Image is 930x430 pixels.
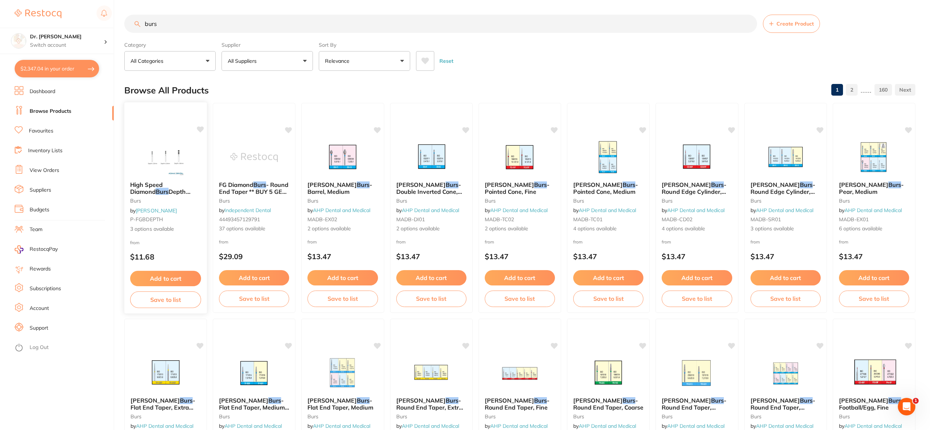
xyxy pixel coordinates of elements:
a: Rewards [30,265,51,273]
img: High Speed Diamond Burs Depth Marker 5pk [141,139,189,176]
b: Mani Diamond Burs - Round Edge Cylinder, Fine [662,181,732,195]
span: from [573,239,583,245]
button: Add to cart [219,270,289,285]
span: by [307,423,370,429]
small: burs [485,414,555,419]
small: burs [839,198,909,204]
span: - Pointed Cone, Medium [573,181,638,195]
span: - Round End Taper, Fine [485,397,549,411]
img: Mani Diamond Burs - Pointed Cone, Fine [496,139,544,176]
img: Mani Diamond Burs - Round End Taper, Coarse [585,355,632,391]
a: AHP Dental and Medical [313,423,370,429]
button: Save to list [130,291,201,308]
img: Mani Diamond Burs - Flat End Taper, Extra Fine [142,355,189,391]
span: [PERSON_NAME] [307,181,357,188]
b: Mani Diamond Burs - Flat End Taper, Medium (Short Shank) [219,397,289,411]
button: Save to list [219,291,289,307]
button: $2,347.04 in your order [15,60,99,77]
img: Mani Diamond Burs - Football/Egg, Fine [850,355,898,391]
span: 2 options available [396,225,466,233]
img: Mani Diamond Burs - Flat End Taper, Medium (Short Shank) [230,355,278,391]
span: - Pointed Cone, Fine [485,181,549,195]
span: - Double Inverted Cone, Medium [396,181,462,202]
a: AHP Dental and Medical [224,423,282,429]
small: burs [573,414,643,419]
em: Burs [446,397,458,404]
button: Add to cart [396,270,466,285]
em: Burs [711,181,724,188]
a: Browse Products [30,108,71,115]
span: - Round Edge Cylinder, Medium [751,181,815,202]
span: by [219,207,271,214]
span: 37 options available [219,225,289,233]
b: Mani Diamond Burs - Barrel, Medium [307,181,378,195]
span: - Round End Taper ** BUY 5 GET 1 FREE ** [219,181,288,202]
span: by [396,207,459,214]
em: Burs [357,181,370,188]
em: Burs [711,397,724,404]
span: [PERSON_NAME] [662,397,711,404]
img: Mani Diamond Burs - Pear, Medium [850,139,898,176]
a: Inventory Lists [28,147,63,154]
span: [PERSON_NAME] [573,397,623,404]
button: Save to list [839,291,909,307]
img: Mani Diamond Burs - Round Edge Cylinder, Medium [762,139,809,176]
b: Mani Diamond Burs - Round End Taper, Coarse [573,397,643,411]
span: by [573,423,636,429]
span: [PERSON_NAME] [396,397,446,404]
span: 3 options available [751,225,821,233]
b: Mani Diamond Burs - Pointed Cone, Medium [573,181,643,195]
small: burs [396,198,466,204]
a: View Orders [30,167,59,174]
span: MADB-SR01 [751,216,781,223]
em: Burs [253,181,266,188]
b: Mani Diamond Burs - Round End Taper, Medium (Short Shank) [662,397,732,411]
button: Reset [437,51,455,71]
span: - Round End Taper, Coarse [573,397,643,411]
b: Mani Diamond Burs - Flat End Taper, Medium [307,397,378,411]
label: Supplier [222,42,313,48]
span: [PERSON_NAME] [485,181,534,188]
p: $13.47 [751,252,821,261]
span: [PERSON_NAME] [839,397,888,404]
a: Team [30,226,42,233]
b: Mani Diamond Burs - Pear, Medium [839,181,909,195]
a: AHP Dental and Medical [579,207,636,214]
a: 160 [874,82,892,97]
p: $11.68 [130,253,201,261]
button: Save to list [662,291,732,307]
button: Save to list [751,291,821,307]
small: burs [485,198,555,204]
img: Mani Diamond Burs - Round End Taper, Medium (Short Shank) [673,355,721,391]
span: - Barrel, Medium [307,181,372,195]
span: from [751,239,760,245]
em: Burs [156,188,169,195]
span: MADB-EX01 [839,216,869,223]
span: Depth Marker 5pk [130,188,190,202]
span: [PERSON_NAME] [131,397,180,404]
span: by [573,207,636,214]
span: - Flat End Taper, Medium (Short Shank) [219,397,289,418]
a: Independent Dental [224,207,271,214]
button: Add to cart [573,270,643,285]
input: Search Products [124,15,757,33]
p: ...... [861,86,872,94]
button: Save to list [396,291,466,307]
img: Mani Diamond Burs - Pointed Cone, Medium [585,139,632,176]
a: [PERSON_NAME] [136,207,177,214]
p: Relevance [325,57,352,65]
span: from [396,239,406,245]
a: Support [30,325,48,332]
a: Restocq Logo [15,5,61,22]
span: [PERSON_NAME] [751,397,800,404]
em: Burs [800,397,813,404]
span: P-FGBDEPTH [130,216,163,223]
img: Mani Diamond Burs - Round End Taper, Extra-Fine [408,355,455,391]
button: Log Out [15,342,111,354]
b: Mani Diamond Burs - Round End Taper, Extra-Fine [396,397,466,411]
span: - Round Edge Cylinder, Fine [662,181,726,202]
a: AHP Dental and Medical [402,207,459,214]
a: AHP Dental and Medical [667,207,725,214]
a: AHP Dental and Medical [667,423,725,429]
a: AHP Dental and Medical [490,207,548,214]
